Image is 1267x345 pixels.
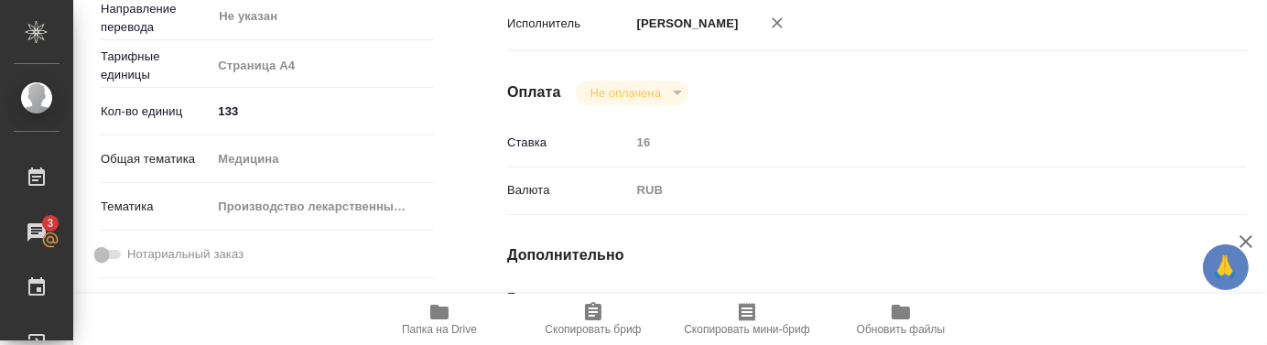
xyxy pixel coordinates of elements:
h4: Дополнительно [507,244,1247,266]
div: Производство лекарственных препаратов [211,191,434,222]
p: Последнее изменение [507,288,631,325]
p: Исполнитель [507,15,631,33]
button: Удалить исполнителя [757,3,797,43]
div: Медицина [211,144,434,175]
p: Тематика [101,198,211,216]
button: Скопировать мини-бриф [670,294,824,345]
span: Обновить файлы [857,323,946,336]
span: 🙏 [1210,248,1241,286]
div: RUB [631,175,1186,206]
button: Обновить файлы [824,294,978,345]
p: Валюта [507,181,631,199]
input: ✎ Введи что-нибудь [211,98,434,124]
a: 3 [5,210,69,255]
button: Папка на Drive [363,294,516,345]
p: Общая тематика [101,150,211,168]
p: [PERSON_NAME] [631,15,739,33]
p: Ставка [507,134,631,152]
span: 3 [36,214,64,232]
div: Не оплачена [576,81,688,105]
button: Не оплачена [585,85,666,101]
span: Папка на Drive [402,323,477,336]
span: Нотариальный заказ [127,245,244,264]
input: Пустое поле [631,129,1186,156]
h4: Оплата [507,81,561,103]
p: Тарифные единицы [101,48,211,84]
p: Кол-во единиц [101,102,211,121]
div: Страница А4 [211,50,434,81]
button: Скопировать бриф [516,294,670,345]
span: Скопировать бриф [545,323,641,336]
input: Пустое поле [631,293,1186,319]
span: Скопировать мини-бриф [684,323,809,336]
button: 🙏 [1203,244,1249,290]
